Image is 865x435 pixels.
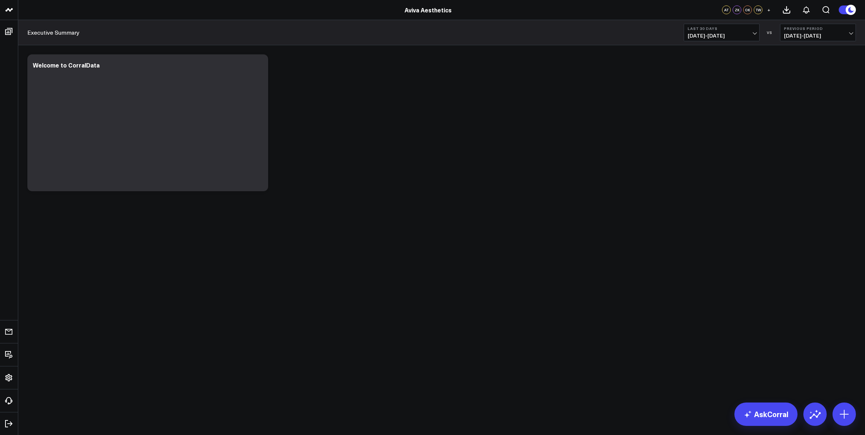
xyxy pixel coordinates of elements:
[27,28,80,36] a: Executive Summary
[767,7,771,12] span: +
[684,24,760,41] button: Last 30 Days[DATE]-[DATE]
[33,61,100,69] div: Welcome to CorralData
[734,403,798,426] a: AskCorral
[764,5,773,14] button: +
[743,5,752,14] div: OK
[780,24,856,41] button: Previous Period[DATE]-[DATE]
[763,30,776,35] div: VS
[754,5,762,14] div: TW
[722,5,731,14] div: AT
[405,6,452,14] a: Aviva Aesthetics
[688,26,756,31] b: Last 30 Days
[733,5,741,14] div: ZK
[688,33,756,39] span: [DATE] - [DATE]
[784,26,852,31] b: Previous Period
[784,33,852,39] span: [DATE] - [DATE]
